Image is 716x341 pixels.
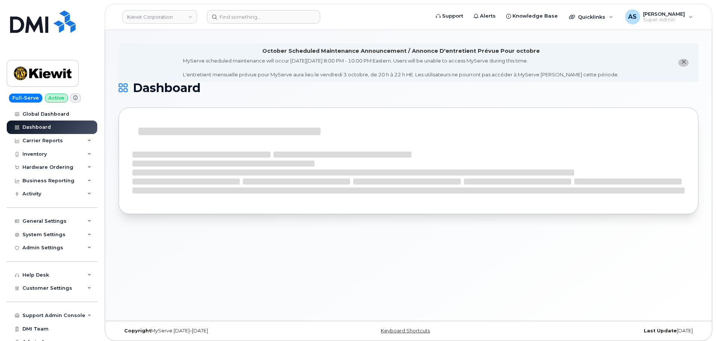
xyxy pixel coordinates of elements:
[133,82,201,94] span: Dashboard
[124,328,151,334] strong: Copyright
[262,47,540,55] div: October Scheduled Maintenance Announcement / Annonce D'entretient Prévue Pour octobre
[644,328,677,334] strong: Last Update
[183,57,619,78] div: MyServe scheduled maintenance will occur [DATE][DATE] 8:00 PM - 10:00 PM Eastern. Users will be u...
[505,328,698,334] div: [DATE]
[381,328,430,334] a: Keyboard Shortcuts
[119,328,312,334] div: MyServe [DATE]–[DATE]
[678,59,689,67] button: close notification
